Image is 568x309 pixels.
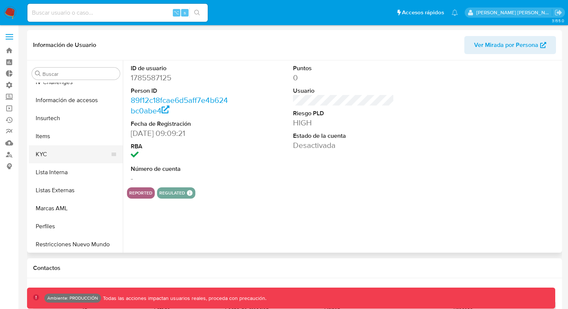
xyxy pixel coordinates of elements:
button: KYC [29,145,117,163]
h1: Contactos [33,264,556,272]
button: Lista Interna [29,163,123,181]
h1: Información de Usuario [33,41,96,49]
button: Perfiles [29,217,123,235]
input: Buscar usuario o caso... [27,8,208,18]
dt: Estado de la cuenta [293,132,394,140]
a: Notificaciones [452,9,458,16]
button: Marcas AML [29,199,123,217]
button: Ver Mirada por Persona [464,36,556,54]
button: Items [29,127,123,145]
span: ⌥ [174,9,179,16]
span: Accesos rápidos [402,9,444,17]
button: Restricciones Nuevo Mundo [29,235,123,253]
dt: Person ID [131,87,231,95]
button: reported [129,191,153,194]
dd: Desactivada [293,140,394,151]
a: Salir [554,9,562,17]
dt: Número de cuenta [131,165,231,173]
a: 89f12c18fcae6d5aff7e4b624bc0abe4 [131,95,228,116]
dt: Riesgo PLD [293,109,394,118]
button: Información de accesos [29,91,123,109]
span: Ver Mirada por Persona [474,36,538,54]
button: Buscar [35,71,41,77]
dt: RBA [131,142,231,151]
dt: Puntos [293,64,394,72]
dt: Fecha de Registración [131,120,231,128]
button: Listas Externas [29,181,123,199]
dd: 1785587125 [131,72,231,83]
span: s [184,9,186,16]
dt: ID de usuario [131,64,231,72]
dt: Usuario [293,87,394,95]
p: Ambiente: PRODUCCIÓN [47,297,98,300]
dd: - [131,173,231,184]
dd: 0 [293,72,394,83]
button: Insurtech [29,109,123,127]
input: Buscar [42,71,117,77]
dd: HIGH [293,118,394,128]
p: Todas las acciones impactan usuarios reales, proceda con precaución. [101,295,266,302]
button: regulated [159,191,185,194]
dd: [DATE] 09:09:21 [131,128,231,139]
button: search-icon [189,8,205,18]
p: carolina.romo@mercadolibre.com.co [476,9,552,16]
